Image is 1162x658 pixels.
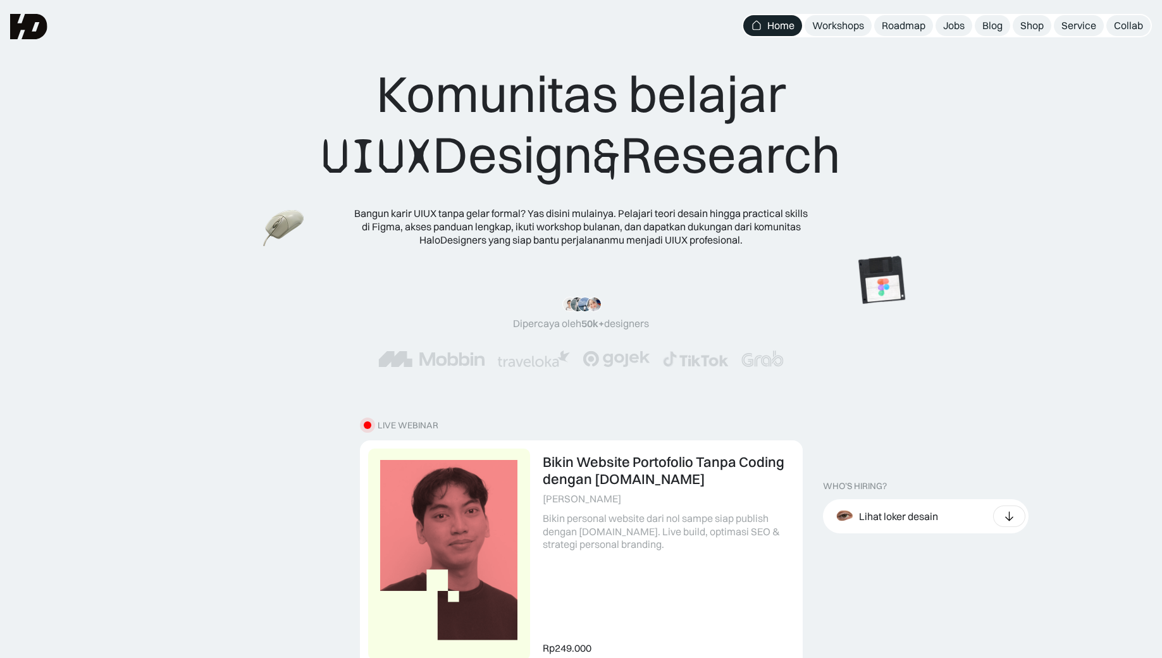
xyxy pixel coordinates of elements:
div: Roadmap [882,19,925,32]
div: Service [1061,19,1096,32]
div: Collab [1114,19,1143,32]
a: Blog [975,15,1010,36]
a: Collab [1106,15,1151,36]
div: Blog [982,19,1003,32]
div: Shop [1020,19,1044,32]
div: Komunitas belajar Design Research [321,63,841,187]
a: Shop [1013,15,1051,36]
span: & [593,126,621,187]
a: Workshops [805,15,872,36]
div: Lihat loker desain [859,510,938,523]
a: Service [1054,15,1104,36]
div: Rp249.000 [543,642,591,655]
div: Dipercaya oleh designers [513,317,649,330]
div: Bangun karir UIUX tanpa gelar formal? Yas disini mulainya. Pelajari teori desain hingga practical... [354,207,809,246]
div: Jobs [943,19,965,32]
span: UIUX [321,126,433,187]
a: Jobs [936,15,972,36]
a: Roadmap [874,15,933,36]
div: Workshops [812,19,864,32]
div: WHO’S HIRING? [823,481,887,492]
span: 50k+ [581,317,604,330]
a: Home [743,15,802,36]
div: LIVE WEBINAR [378,420,438,431]
div: Home [767,19,794,32]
